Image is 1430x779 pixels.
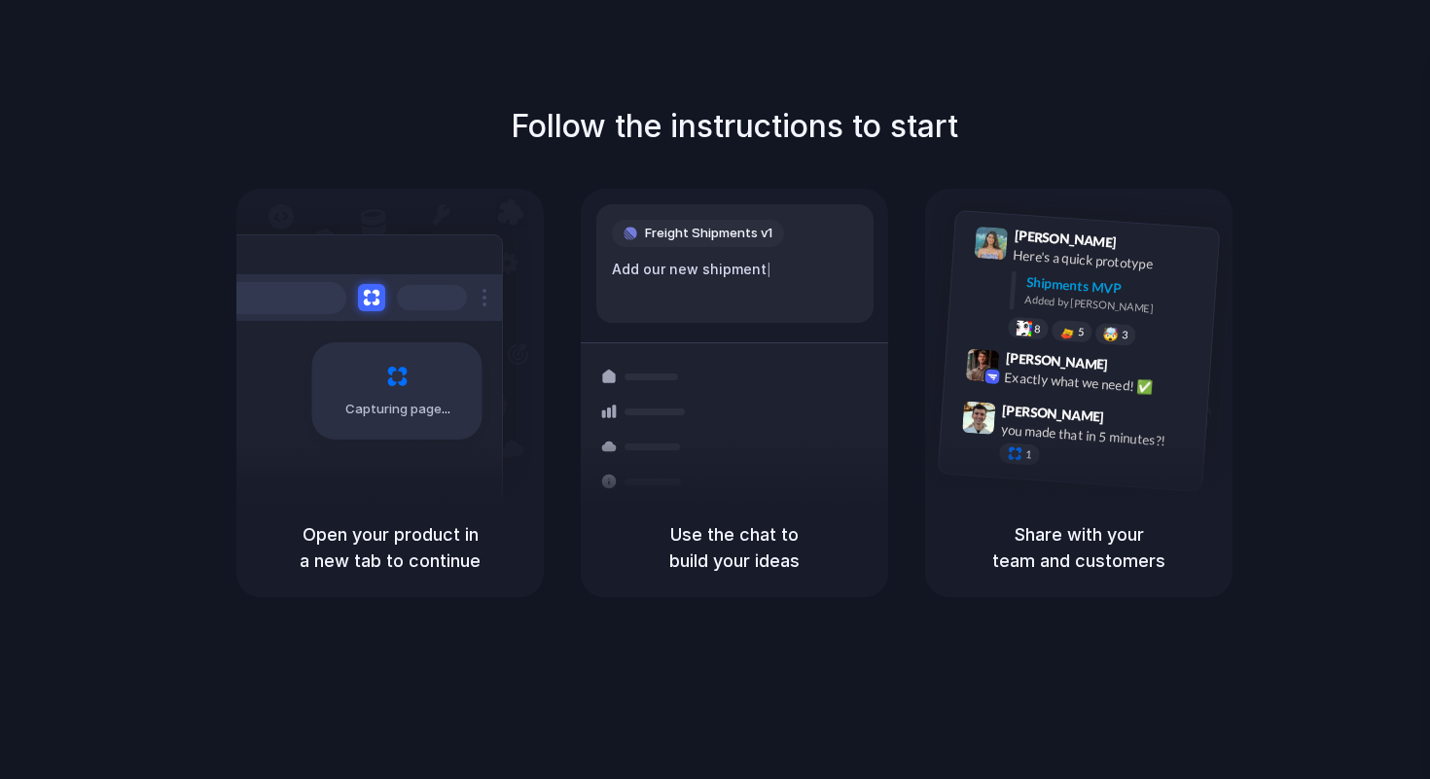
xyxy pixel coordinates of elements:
div: Shipments MVP [1025,272,1205,304]
span: [PERSON_NAME] [1002,400,1105,428]
span: 3 [1122,330,1128,340]
div: Add our new shipment [612,259,858,280]
span: | [767,262,771,277]
span: [PERSON_NAME] [1005,347,1108,375]
h5: Share with your team and customers [948,521,1209,574]
span: 5 [1078,327,1085,337]
span: 8 [1034,324,1041,335]
span: 1 [1025,449,1032,460]
div: Added by [PERSON_NAME] [1024,292,1203,320]
span: 9:42 AM [1114,357,1154,380]
span: 9:41 AM [1123,234,1162,258]
span: Freight Shipments v1 [645,224,772,243]
span: Capturing page [345,400,453,419]
div: Exactly what we need! ✅ [1004,368,1198,401]
div: 🤯 [1103,328,1120,342]
div: you made that in 5 minutes?! [1000,420,1195,453]
h1: Follow the instructions to start [511,103,958,150]
span: 9:47 AM [1110,409,1150,433]
div: Here's a quick prototype [1013,245,1207,278]
h5: Use the chat to build your ideas [604,521,865,574]
span: [PERSON_NAME] [1014,225,1117,253]
h5: Open your product in a new tab to continue [260,521,520,574]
